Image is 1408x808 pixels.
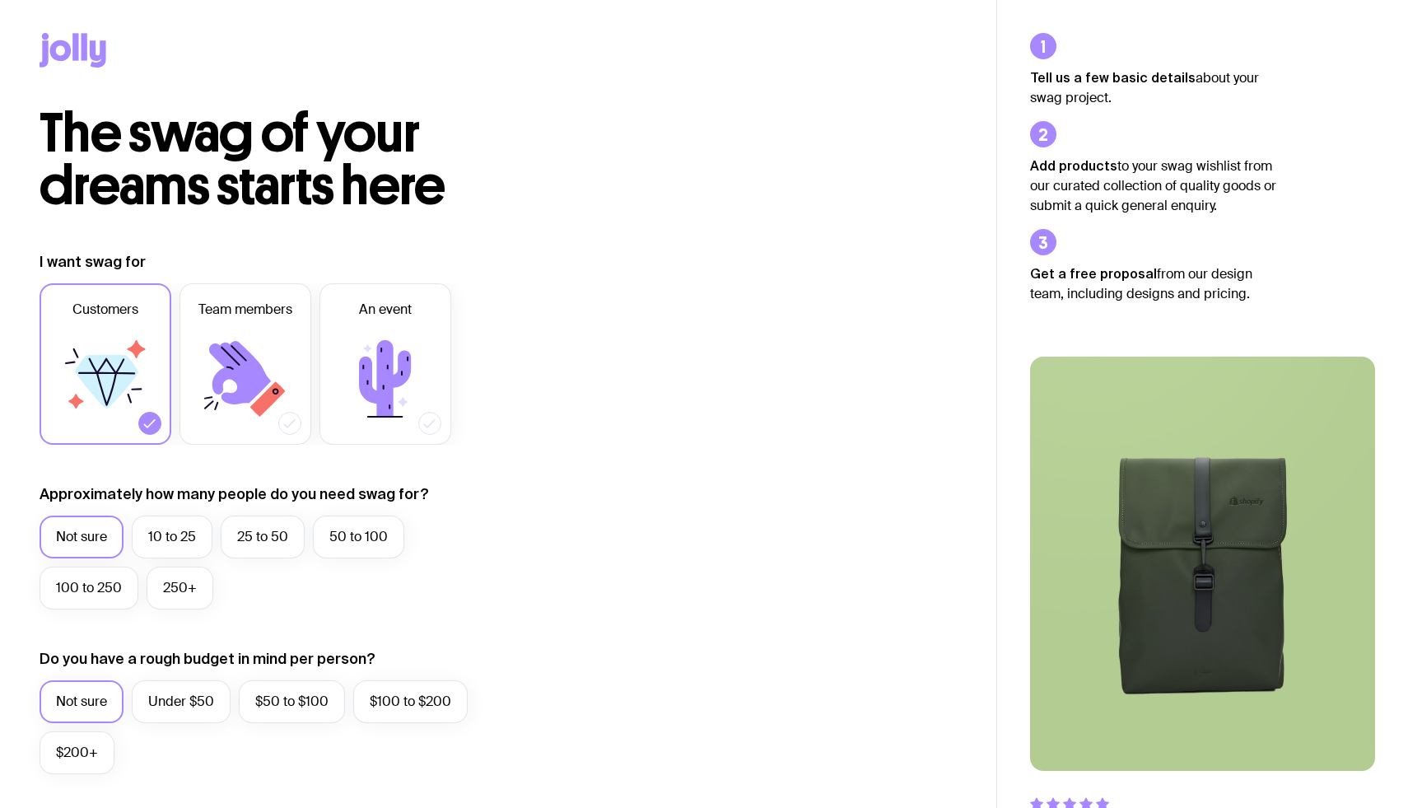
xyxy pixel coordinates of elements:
[1030,266,1157,281] strong: Get a free proposal
[147,567,213,610] label: 250+
[353,680,468,723] label: $100 to $200
[1030,70,1196,85] strong: Tell us a few basic details
[359,300,412,320] span: An event
[132,680,231,723] label: Under $50
[1030,156,1277,216] p: to your swag wishlist from our curated collection of quality goods or submit a quick general enqu...
[40,516,124,558] label: Not sure
[40,252,146,272] label: I want swag for
[40,100,445,218] span: The swag of your dreams starts here
[313,516,404,558] label: 50 to 100
[40,649,375,669] label: Do you have a rough budget in mind per person?
[1030,264,1277,304] p: from our design team, including designs and pricing.
[1030,158,1117,173] strong: Add products
[72,300,138,320] span: Customers
[40,680,124,723] label: Not sure
[40,567,138,610] label: 100 to 250
[40,484,429,504] label: Approximately how many people do you need swag for?
[239,680,345,723] label: $50 to $100
[1030,68,1277,108] p: about your swag project.
[221,516,305,558] label: 25 to 50
[40,731,114,774] label: $200+
[198,300,292,320] span: Team members
[132,516,212,558] label: 10 to 25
